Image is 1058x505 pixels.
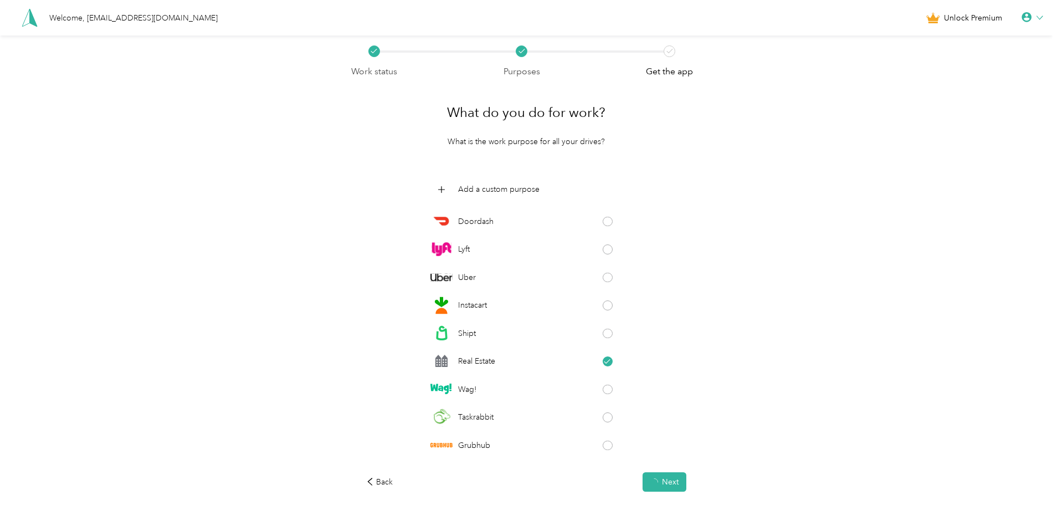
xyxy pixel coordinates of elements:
p: Add a custom purpose [458,183,540,195]
p: Taskrabbit [458,411,494,423]
p: Purposes [504,65,540,79]
span: Unlock Premium [944,12,1002,24]
button: Next [643,472,686,492]
p: Lyft [458,243,470,255]
p: Get the app [646,65,693,79]
p: Uber [458,272,476,283]
iframe: Everlance-gr Chat Button Frame [996,443,1058,505]
p: Grubhub [458,440,490,451]
p: What is the work purpose for all your drives? [448,136,605,147]
p: Instacart [458,299,487,311]
p: Work status [351,65,397,79]
p: Real Estate [458,355,495,367]
p: Wag! [458,384,476,395]
p: Shipt [458,328,476,339]
div: Back [366,476,393,488]
div: Welcome, [EMAIL_ADDRESS][DOMAIN_NAME] [49,12,218,24]
h1: What do you do for work? [447,99,605,126]
p: Doordash [458,216,494,227]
